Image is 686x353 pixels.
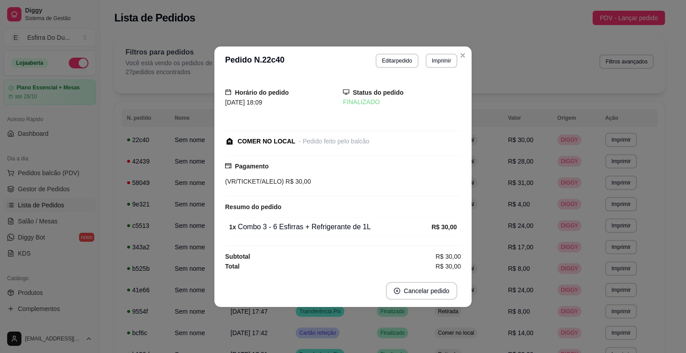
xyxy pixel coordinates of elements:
[386,282,457,300] button: close-circleCancelar pedido
[238,137,295,146] div: COMER NO LOCAL
[343,97,461,107] div: FINALIZADO
[235,89,289,96] strong: Horário do pedido
[426,54,457,68] button: Imprimir
[456,48,470,63] button: Close
[225,99,262,106] span: [DATE] 18:09
[229,222,431,232] div: Combo 3 - 6 Esfirras + Refrigerante de 1L
[376,54,418,68] button: Editarpedido
[225,163,231,169] span: credit-card
[394,288,400,294] span: close-circle
[225,203,281,210] strong: Resumo do pedido
[299,137,369,146] div: - Pedido feito pelo balcão
[225,178,284,185] span: (VR/TICKET/ALELO)
[225,54,284,68] h3: Pedido N. 22c40
[225,253,250,260] strong: Subtotal
[225,263,239,270] strong: Total
[343,89,349,95] span: desktop
[435,252,461,261] span: R$ 30,00
[225,89,231,95] span: calendar
[284,178,311,185] span: R$ 30,00
[229,223,236,231] strong: 1 x
[235,163,268,170] strong: Pagamento
[435,261,461,271] span: R$ 30,00
[431,223,457,231] strong: R$ 30,00
[353,89,404,96] strong: Status do pedido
